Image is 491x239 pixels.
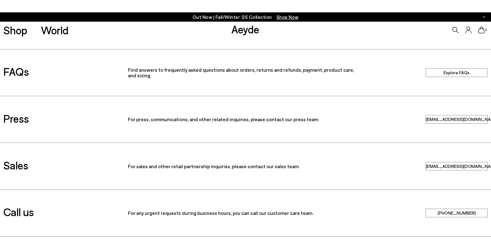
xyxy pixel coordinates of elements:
[426,68,488,77] a: Explore FAQs
[426,115,488,123] a: press@aeyde.com
[484,28,488,32] span: 0
[426,162,488,170] a: sales@aeyde.com
[128,67,363,78] p: Find answers to frequently asked questions about orders, returns and refunds, payment, product ca...
[193,13,299,21] p: Out Now | Fall/Winter ‘25 Collection
[3,25,27,36] a: Shop
[231,23,259,36] a: Aeyde
[128,164,363,169] p: For sales and other retail partnership inquiries, please contact our sales team.
[426,209,488,217] a: +49 15141402301
[277,14,299,20] span: Navigate to /collections/new-in
[128,210,363,216] p: For any urgent requests during business hours, you can call our customer care team.
[478,27,484,33] a: 0
[41,25,68,36] a: World
[128,117,363,122] p: For press, communications, and other related inquiries, please contact our press team.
